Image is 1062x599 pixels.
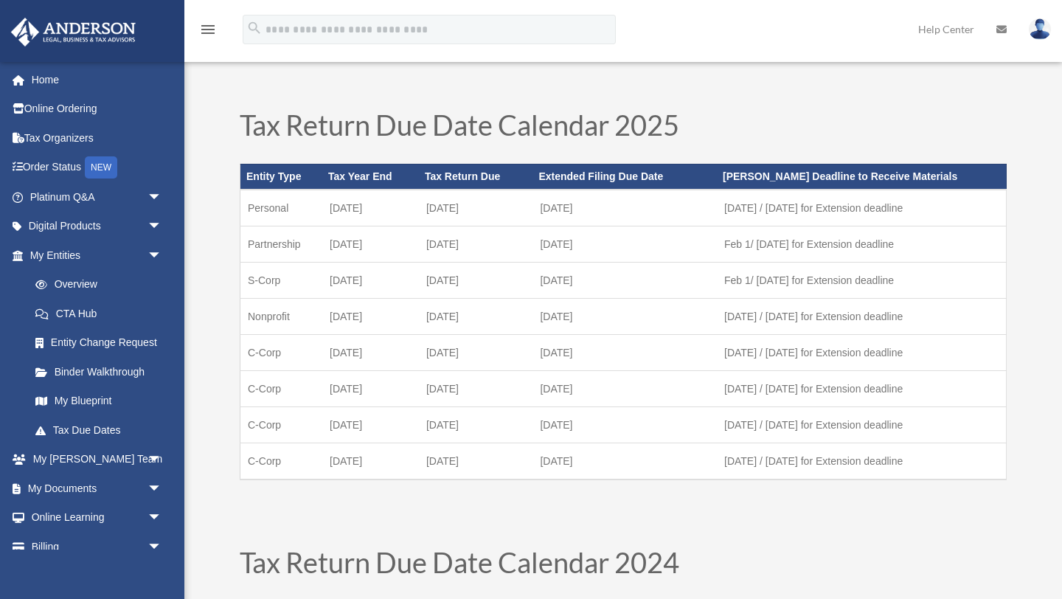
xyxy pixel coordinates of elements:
[10,123,184,153] a: Tax Organizers
[717,262,1006,298] td: Feb 1/ [DATE] for Extension deadline
[419,406,533,443] td: [DATE]
[322,262,419,298] td: [DATE]
[199,21,217,38] i: menu
[717,164,1006,189] th: [PERSON_NAME] Deadline to Receive Materials
[10,445,184,474] a: My [PERSON_NAME] Teamarrow_drop_down
[532,370,717,406] td: [DATE]
[21,387,184,416] a: My Blueprint
[532,164,717,189] th: Extended Filing Due Date
[147,445,177,475] span: arrow_drop_down
[419,190,533,226] td: [DATE]
[10,474,184,503] a: My Documentsarrow_drop_down
[322,190,419,226] td: [DATE]
[532,406,717,443] td: [DATE]
[240,406,323,443] td: C-Corp
[532,262,717,298] td: [DATE]
[21,270,184,299] a: Overview
[240,164,323,189] th: Entity Type
[147,212,177,242] span: arrow_drop_down
[147,182,177,212] span: arrow_drop_down
[717,334,1006,370] td: [DATE] / [DATE] for Extension deadline
[419,164,533,189] th: Tax Return Due
[532,298,717,334] td: [DATE]
[532,443,717,479] td: [DATE]
[240,190,323,226] td: Personal
[419,443,533,479] td: [DATE]
[322,370,419,406] td: [DATE]
[240,111,1007,146] h1: Tax Return Due Date Calendar 2025
[322,226,419,262] td: [DATE]
[21,328,184,358] a: Entity Change Request
[10,153,184,183] a: Order StatusNEW
[21,299,184,328] a: CTA Hub
[322,164,419,189] th: Tax Year End
[532,334,717,370] td: [DATE]
[419,262,533,298] td: [DATE]
[717,370,1006,406] td: [DATE] / [DATE] for Extension deadline
[717,298,1006,334] td: [DATE] / [DATE] for Extension deadline
[10,532,184,561] a: Billingarrow_drop_down
[85,156,117,179] div: NEW
[717,190,1006,226] td: [DATE] / [DATE] for Extension deadline
[21,357,184,387] a: Binder Walkthrough
[147,240,177,271] span: arrow_drop_down
[10,94,184,124] a: Online Ordering
[419,334,533,370] td: [DATE]
[419,226,533,262] td: [DATE]
[10,212,184,241] a: Digital Productsarrow_drop_down
[147,532,177,562] span: arrow_drop_down
[240,548,1007,584] h1: Tax Return Due Date Calendar 2024
[10,65,184,94] a: Home
[240,262,323,298] td: S-Corp
[240,226,323,262] td: Partnership
[717,406,1006,443] td: [DATE] / [DATE] for Extension deadline
[322,406,419,443] td: [DATE]
[240,370,323,406] td: C-Corp
[322,298,419,334] td: [DATE]
[419,298,533,334] td: [DATE]
[147,503,177,533] span: arrow_drop_down
[1029,18,1051,40] img: User Pic
[199,26,217,38] a: menu
[717,226,1006,262] td: Feb 1/ [DATE] for Extension deadline
[322,443,419,479] td: [DATE]
[419,370,533,406] td: [DATE]
[717,443,1006,479] td: [DATE] / [DATE] for Extension deadline
[532,190,717,226] td: [DATE]
[10,503,184,533] a: Online Learningarrow_drop_down
[10,182,184,212] a: Platinum Q&Aarrow_drop_down
[240,334,323,370] td: C-Corp
[10,240,184,270] a: My Entitiesarrow_drop_down
[240,443,323,479] td: C-Corp
[322,334,419,370] td: [DATE]
[532,226,717,262] td: [DATE]
[147,474,177,504] span: arrow_drop_down
[21,415,177,445] a: Tax Due Dates
[240,298,323,334] td: Nonprofit
[246,20,263,36] i: search
[7,18,140,46] img: Anderson Advisors Platinum Portal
